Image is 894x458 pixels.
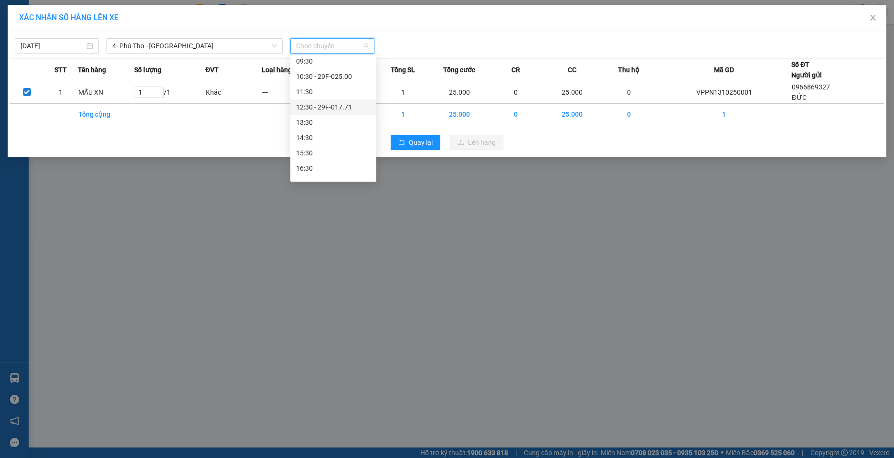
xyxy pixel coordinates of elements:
[714,65,734,75] span: Mã GD
[44,81,78,104] td: 1
[54,65,67,75] span: STT
[12,69,142,101] b: GỬI : VP [GEOGRAPHIC_DATA]
[792,94,807,101] span: ĐỨC
[657,104,791,125] td: 1
[398,139,405,147] span: rollback
[296,132,371,143] div: 14:30
[296,56,371,66] div: 09:30
[78,81,134,104] td: MẪU XN
[89,35,399,47] li: Hotline: 19001155
[792,83,830,91] span: 0966869327
[19,13,118,22] span: XÁC NHẬN SỐ HÀNG LÊN XE
[375,104,431,125] td: 1
[78,104,134,125] td: Tổng cộng
[272,43,277,49] span: down
[134,81,205,104] td: / 1
[600,81,657,104] td: 0
[296,71,371,82] div: 10:30 - 29F-025.00
[12,12,60,60] img: logo.jpg
[488,81,544,104] td: 0
[112,39,277,53] span: 4- Phú Thọ - Ga
[450,135,503,150] button: uploadLên hàng
[600,104,657,125] td: 0
[657,81,791,104] td: VPPN1310250001
[205,65,219,75] span: ĐVT
[409,137,433,148] span: Quay lại
[860,5,886,32] button: Close
[296,102,371,112] div: 12:30 - 29F-017.71
[443,65,475,75] span: Tổng cước
[391,135,440,150] button: rollbackQuay lại
[791,59,822,80] div: Số ĐT Người gửi
[511,65,520,75] span: CR
[262,81,318,104] td: ---
[869,14,877,22] span: close
[391,65,415,75] span: Tổng SL
[21,41,85,51] input: 13/10/2025
[296,178,371,189] div: 17:30
[296,163,371,174] div: 16:30
[89,23,399,35] li: Số 10 ngõ 15 Ngọc Hồi, Q.[PERSON_NAME], [GEOGRAPHIC_DATA]
[618,65,639,75] span: Thu hộ
[568,65,576,75] span: CC
[375,81,431,104] td: 1
[488,104,544,125] td: 0
[431,81,488,104] td: 25.000
[296,87,371,97] div: 11:30
[431,104,488,125] td: 25.000
[544,104,600,125] td: 25.000
[296,148,371,158] div: 15:30
[262,65,292,75] span: Loại hàng
[296,117,371,128] div: 13:30
[544,81,600,104] td: 25.000
[134,65,161,75] span: Số lượng
[296,39,369,53] span: Chọn chuyến
[205,81,262,104] td: Khác
[78,65,106,75] span: Tên hàng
